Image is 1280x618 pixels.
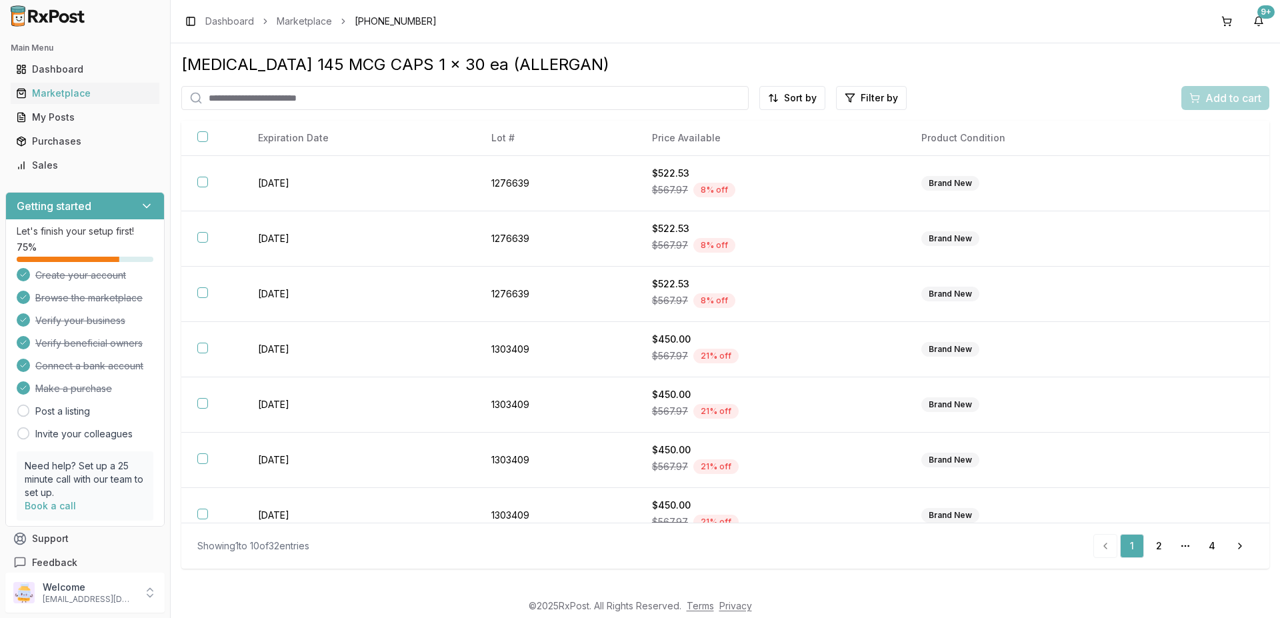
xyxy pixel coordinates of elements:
[475,322,636,377] td: 1303409
[16,111,154,124] div: My Posts
[5,551,165,575] button: Feedback
[759,86,825,110] button: Sort by
[836,86,907,110] button: Filter by
[921,397,979,412] div: Brand New
[1147,534,1171,558] a: 2
[43,594,135,605] p: [EMAIL_ADDRESS][DOMAIN_NAME]
[784,91,817,105] span: Sort by
[35,405,90,418] a: Post a listing
[652,405,688,418] span: $567.97
[652,277,890,291] div: $522.53
[242,156,475,211] td: [DATE]
[11,105,159,129] a: My Posts
[35,427,133,441] a: Invite your colleagues
[652,333,890,346] div: $450.00
[35,359,143,373] span: Connect a bank account
[652,460,688,473] span: $567.97
[35,382,112,395] span: Make a purchase
[921,508,979,523] div: Brand New
[242,377,475,433] td: [DATE]
[35,291,143,305] span: Browse the marketplace
[11,43,159,53] h2: Main Menu
[693,238,735,253] div: 8 % off
[719,600,752,611] a: Privacy
[43,581,135,594] p: Welcome
[652,239,688,252] span: $567.97
[242,211,475,267] td: [DATE]
[242,121,475,156] th: Expiration Date
[693,515,739,529] div: 21 % off
[693,349,739,363] div: 21 % off
[687,600,714,611] a: Terms
[205,15,254,28] a: Dashboard
[475,433,636,488] td: 1303409
[475,156,636,211] td: 1276639
[35,314,125,327] span: Verify your business
[475,267,636,322] td: 1276639
[652,388,890,401] div: $450.00
[693,183,735,197] div: 8 % off
[1200,534,1224,558] a: 4
[652,349,688,363] span: $567.97
[16,135,154,148] div: Purchases
[242,267,475,322] td: [DATE]
[35,337,143,350] span: Verify beneficial owners
[5,131,165,152] button: Purchases
[355,15,437,28] span: [PHONE_NUMBER]
[475,488,636,543] td: 1303409
[636,121,906,156] th: Price Available
[5,5,91,27] img: RxPost Logo
[242,322,475,377] td: [DATE]
[35,269,126,282] span: Create your account
[921,287,979,301] div: Brand New
[277,15,332,28] a: Marketplace
[11,153,159,177] a: Sales
[242,433,475,488] td: [DATE]
[1235,573,1267,605] iframe: Intercom live chat
[921,453,979,467] div: Brand New
[16,159,154,172] div: Sales
[693,404,739,419] div: 21 % off
[5,527,165,551] button: Support
[5,59,165,80] button: Dashboard
[181,54,1269,75] div: [MEDICAL_DATA] 145 MCG CAPS 1 x 30 ea (ALLERGAN)
[1227,534,1253,558] a: Go to next page
[652,294,688,307] span: $567.97
[475,121,636,156] th: Lot #
[652,515,688,529] span: $567.97
[5,107,165,128] button: My Posts
[921,231,979,246] div: Brand New
[693,459,739,474] div: 21 % off
[652,167,890,180] div: $522.53
[11,129,159,153] a: Purchases
[905,121,1169,156] th: Product Condition
[652,183,688,197] span: $567.97
[1248,11,1269,32] button: 9+
[5,155,165,176] button: Sales
[693,293,735,308] div: 8 % off
[16,87,154,100] div: Marketplace
[13,582,35,603] img: User avatar
[11,57,159,81] a: Dashboard
[1093,534,1253,558] nav: pagination
[17,225,153,238] p: Let's finish your setup first!
[25,459,145,499] p: Need help? Set up a 25 minute call with our team to set up.
[475,377,636,433] td: 1303409
[652,499,890,512] div: $450.00
[861,91,898,105] span: Filter by
[1120,534,1144,558] a: 1
[11,81,159,105] a: Marketplace
[32,556,77,569] span: Feedback
[652,222,890,235] div: $522.53
[16,63,154,76] div: Dashboard
[17,241,37,254] span: 75 %
[5,83,165,104] button: Marketplace
[205,15,437,28] nav: breadcrumb
[197,539,309,553] div: Showing 1 to 10 of 32 entries
[25,500,76,511] a: Book a call
[652,443,890,457] div: $450.00
[1257,5,1275,19] div: 9+
[17,198,91,214] h3: Getting started
[921,342,979,357] div: Brand New
[921,176,979,191] div: Brand New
